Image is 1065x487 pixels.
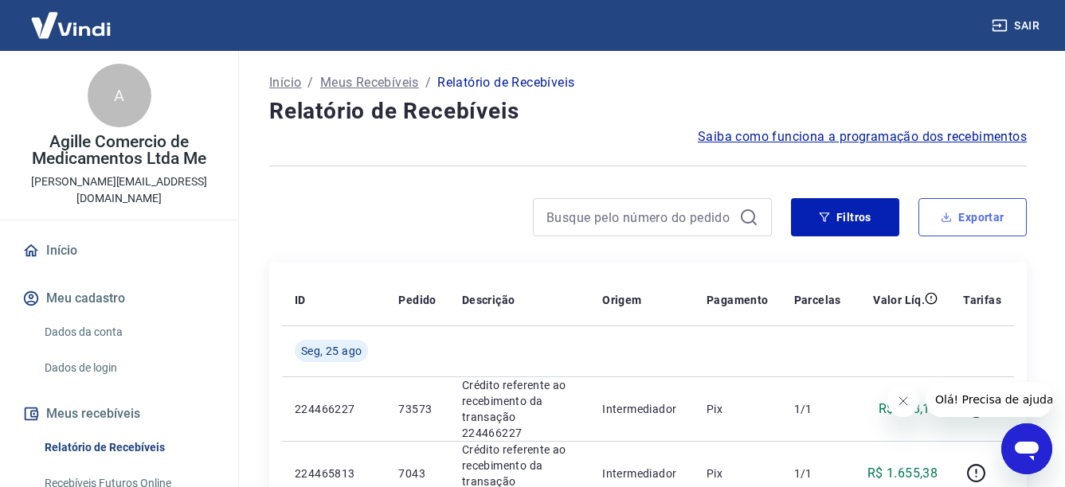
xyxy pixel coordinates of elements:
[707,466,769,481] p: Pix
[425,73,431,92] p: /
[19,233,219,268] a: Início
[794,466,841,481] p: 1/1
[867,464,938,483] p: R$ 1.655,38
[38,352,219,384] a: Dados de login
[1001,423,1052,474] iframe: Botão para abrir a janela de mensagens
[462,377,577,441] p: Crédito referente ao recebimento da transação 224466227
[918,198,1027,236] button: Exportar
[879,399,938,419] p: R$ 118,15
[398,401,436,417] p: 73573
[707,292,769,308] p: Pagamento
[295,401,373,417] p: 224466227
[88,64,151,127] div: A
[963,292,1001,308] p: Tarifas
[791,198,899,236] button: Filtros
[546,205,733,229] input: Busque pelo número do pedido
[13,173,225,207] p: [PERSON_NAME][EMAIL_ADDRESS][DOMAIN_NAME]
[38,316,219,349] a: Dados da conta
[13,134,225,167] p: Agille Comercio de Medicamentos Ltda Me
[295,292,306,308] p: ID
[19,281,219,316] button: Meu cadastro
[873,292,925,308] p: Valor Líq.
[602,466,681,481] p: Intermediador
[269,95,1027,127] h4: Relatório de Recebíveis
[707,401,769,417] p: Pix
[307,73,313,92] p: /
[301,343,362,359] span: Seg, 25 ago
[19,396,219,431] button: Meus recebíveis
[794,401,841,417] p: 1/1
[437,73,574,92] p: Relatório de Recebíveis
[887,385,919,417] iframe: Fechar mensagem
[320,73,419,92] a: Meus Recebíveis
[38,431,219,464] a: Relatório de Recebíveis
[989,11,1046,41] button: Sair
[398,466,436,481] p: 7043
[926,382,1052,417] iframe: Mensagem da empresa
[295,466,373,481] p: 224465813
[602,401,681,417] p: Intermediador
[19,1,123,49] img: Vindi
[10,11,134,24] span: Olá! Precisa de ajuda?
[269,73,301,92] a: Início
[462,292,515,308] p: Descrição
[398,292,436,308] p: Pedido
[794,292,841,308] p: Parcelas
[698,127,1027,146] a: Saiba como funciona a programação dos recebimentos
[602,292,641,308] p: Origem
